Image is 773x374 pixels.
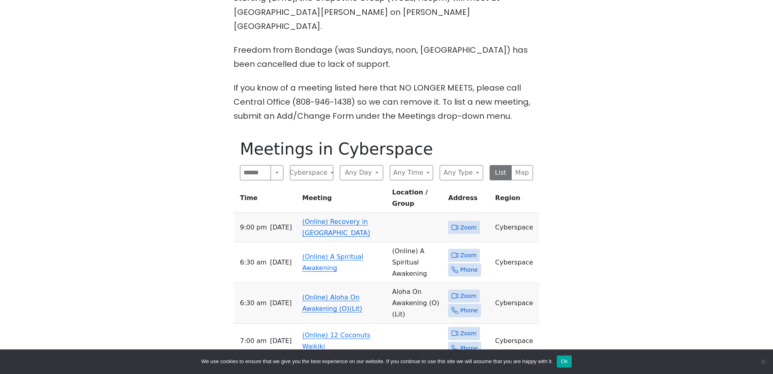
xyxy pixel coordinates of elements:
span: [DATE] [270,257,291,268]
a: (Online) 12 Coconuts Waikiki [302,331,370,350]
span: We use cookies to ensure that we give you the best experience on our website. If you continue to ... [201,357,553,366]
span: Zoom [460,291,476,301]
span: Zoom [460,223,476,233]
span: Zoom [460,250,476,260]
button: Any Time [390,165,433,180]
span: [DATE] [270,335,291,347]
span: 6:30 AM [240,298,267,309]
span: [DATE] [270,222,292,233]
button: Map [511,165,533,180]
td: Cyberspace [492,242,539,283]
span: No [759,357,767,366]
input: Search [240,165,271,180]
th: Region [492,187,539,213]
span: 7:00 AM [240,335,267,347]
td: (Online) A Spiritual Awakening [389,242,445,283]
span: 9:00 PM [240,222,267,233]
td: Cyberspace [492,324,539,358]
button: Any Type [440,165,483,180]
span: Phone [460,343,477,353]
td: Cyberspace [492,213,539,242]
th: Address [445,187,492,213]
span: 6:30 AM [240,257,267,268]
span: Phone [460,306,477,316]
th: Time [234,187,299,213]
td: Aloha On Awakening (O) (Lit) [389,283,445,324]
p: If you know of a meeting listed here that NO LONGER MEETS, please call Central Office (808-946-14... [234,81,539,123]
button: Any Day [340,165,383,180]
th: Meeting [299,187,389,213]
button: Ok [557,355,572,368]
a: (Online) Recovery in [GEOGRAPHIC_DATA] [302,218,370,237]
button: List [490,165,512,180]
td: Cyberspace [492,283,539,324]
h1: Meetings in Cyberspace [240,139,533,159]
span: Phone [460,265,477,275]
span: Zoom [460,329,476,339]
th: Location / Group [389,187,445,213]
button: Cyberspace [290,165,333,180]
button: Search [271,165,283,180]
span: [DATE] [270,298,291,309]
p: Freedom from Bondage (was Sundays, noon, [GEOGRAPHIC_DATA]) has been cancelled due to lack of sup... [234,43,539,71]
a: (Online) A Spiritual Awakening [302,253,364,272]
a: (Online) Aloha On Awakening (O)(Lit) [302,293,362,312]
